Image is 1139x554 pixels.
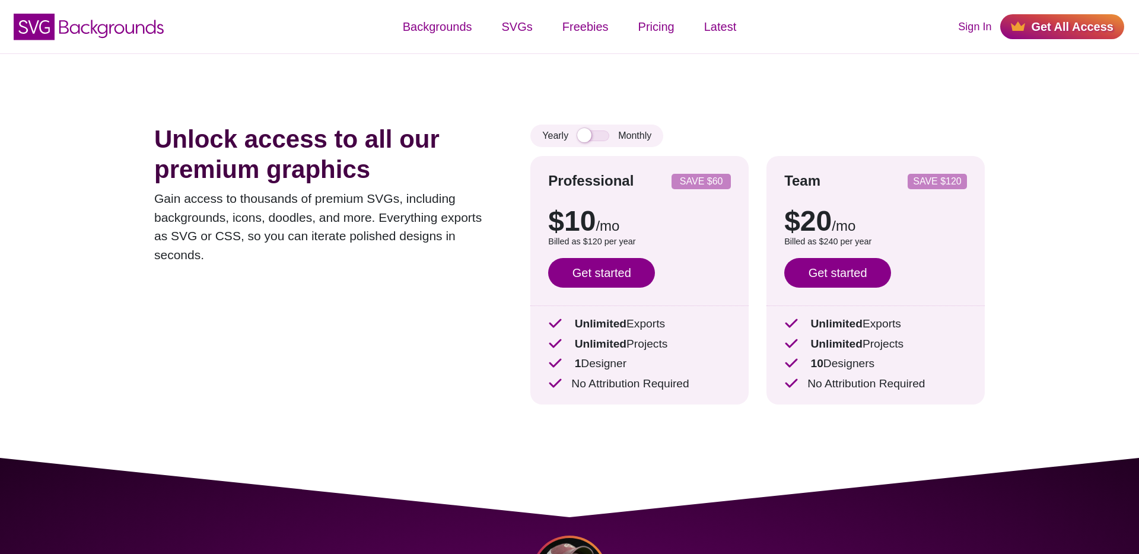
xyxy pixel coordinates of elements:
[388,9,487,44] a: Backgrounds
[548,316,731,333] p: Exports
[784,258,891,288] a: Get started
[548,207,731,235] p: $10
[958,19,991,35] a: Sign In
[810,338,862,350] strong: Unlimited
[810,357,823,370] strong: 10
[548,173,634,189] strong: Professional
[154,189,495,264] p: Gain access to thousands of premium SVGs, including backgrounds, icons, doodles, and more. Everyt...
[487,9,548,44] a: SVGs
[784,173,820,189] strong: Team
[784,355,967,372] p: Designers
[1000,14,1124,39] a: Get All Access
[548,9,623,44] a: Freebies
[575,338,626,350] strong: Unlimited
[784,316,967,333] p: Exports
[784,235,967,249] p: Billed as $240 per year
[154,125,495,184] h1: Unlock access to all our premium graphics
[676,177,726,186] p: SAVE $60
[784,375,967,393] p: No Attribution Required
[548,375,731,393] p: No Attribution Required
[548,258,655,288] a: Get started
[810,317,862,330] strong: Unlimited
[548,355,731,372] p: Designer
[575,357,581,370] strong: 1
[832,218,855,234] span: /mo
[596,218,619,234] span: /mo
[912,177,962,186] p: SAVE $120
[784,207,967,235] p: $20
[575,317,626,330] strong: Unlimited
[623,9,689,44] a: Pricing
[689,9,751,44] a: Latest
[548,336,731,353] p: Projects
[548,235,731,249] p: Billed as $120 per year
[784,336,967,353] p: Projects
[530,125,663,147] div: Yearly Monthly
